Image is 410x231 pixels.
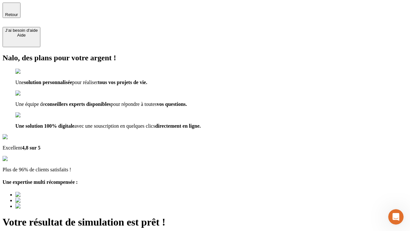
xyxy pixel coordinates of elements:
[388,209,404,225] iframe: Intercom live chat
[3,179,407,185] h4: Une expertise multi récompensée :
[3,27,40,47] button: J’ai besoin d'aideAide
[3,167,407,173] p: Plus de 96% de clients satisfaits !
[15,69,43,74] img: checkmark
[98,80,147,85] span: tous vos projets de vie.
[3,54,407,62] h2: Nalo, des plans pour votre argent !
[5,12,18,17] span: Retour
[22,145,40,150] span: 4,8 sur 5
[5,33,38,38] div: Aide
[3,134,40,140] img: Google Review
[15,80,24,85] span: Une
[72,80,98,85] span: pour réaliser
[45,101,111,107] span: conseillers experts disponibles
[24,80,72,85] span: solution personnalisée
[15,192,75,198] img: Best savings advice award
[157,101,187,107] span: vos questions.
[74,123,155,129] span: avec une souscription en quelques clics
[111,101,157,107] span: pour répondre à toutes
[155,123,201,129] span: directement en ligne.
[3,3,20,18] button: Retour
[3,216,407,228] h1: Votre résultat de simulation est prêt !
[15,112,43,118] img: checkmark
[5,28,38,33] div: J’ai besoin d'aide
[15,90,43,96] img: checkmark
[15,101,45,107] span: Une équipe de
[15,203,75,209] img: Best savings advice award
[15,198,75,203] img: Best savings advice award
[3,145,22,150] span: Excellent
[15,123,74,129] span: Une solution 100% digitale
[3,156,34,162] img: reviews stars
